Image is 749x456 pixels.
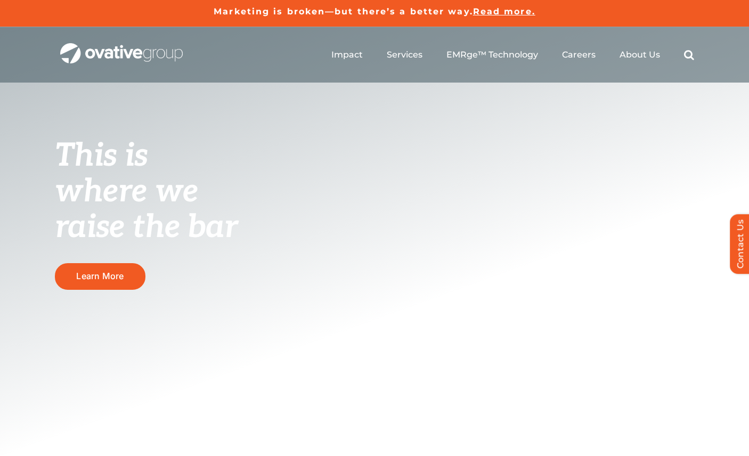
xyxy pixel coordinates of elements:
[60,42,183,52] a: OG_Full_horizontal_WHT
[55,263,145,289] a: Learn More
[446,50,538,60] a: EMRge™ Technology
[620,50,660,60] a: About Us
[473,6,535,17] a: Read more.
[76,271,124,281] span: Learn More
[562,50,596,60] a: Careers
[387,50,422,60] a: Services
[331,38,694,72] nav: Menu
[214,6,473,17] a: Marketing is broken—but there’s a better way.
[55,173,238,247] span: where we raise the bar
[684,50,694,60] a: Search
[55,137,148,175] span: This is
[331,50,363,60] a: Impact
